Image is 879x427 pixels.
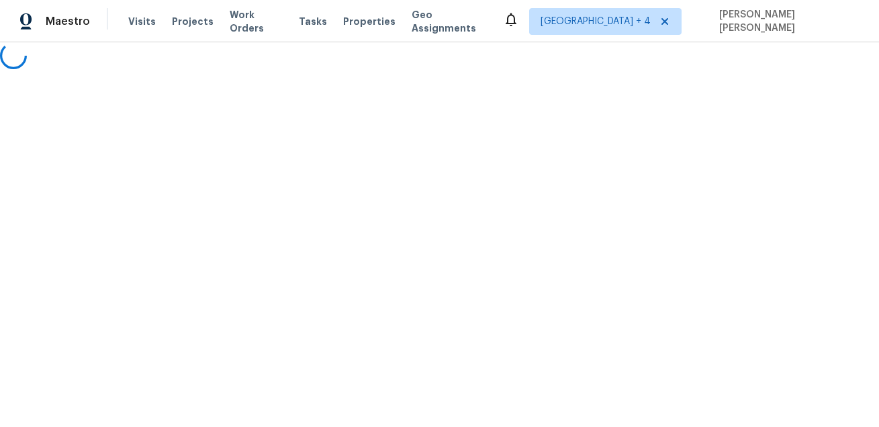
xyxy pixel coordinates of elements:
span: [GEOGRAPHIC_DATA] + 4 [541,15,651,28]
span: Work Orders [230,8,283,35]
span: Projects [172,15,214,28]
span: Tasks [299,17,327,26]
span: Visits [128,15,156,28]
span: [PERSON_NAME] [PERSON_NAME] [714,8,859,35]
span: Properties [343,15,396,28]
span: Maestro [46,15,90,28]
span: Geo Assignments [412,8,487,35]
